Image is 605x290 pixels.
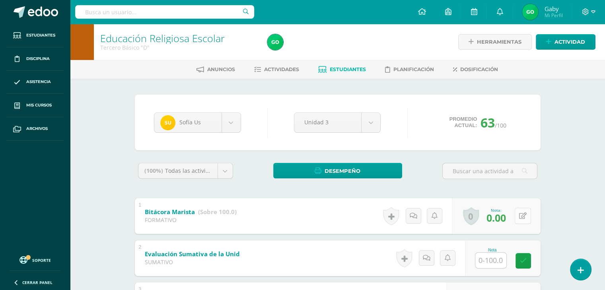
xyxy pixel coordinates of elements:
a: Educación Religiosa Escolar [100,31,225,45]
span: 0.00 [486,211,506,224]
a: Mis cursos [6,94,64,117]
span: Estudiantes [26,32,55,39]
span: Disciplina [26,56,50,62]
a: (100%)Todas las actividades de esta unidad [138,163,233,178]
span: Asistencia [26,79,51,85]
a: Disciplina [6,47,64,71]
a: Sofía Us [154,113,241,132]
span: Planificación [393,66,434,72]
span: Herramientas [477,35,521,49]
a: Planificación [385,63,434,76]
a: Actividad [536,34,595,50]
input: Buscar una actividad aquí... [443,163,537,179]
span: Archivos [26,126,48,132]
div: Tercero Básico 'D' [100,44,258,51]
span: 63 [480,114,494,131]
a: Estudiantes [318,63,366,76]
span: Mis cursos [26,102,52,108]
span: Todas las actividades de esta unidad [165,167,264,174]
a: Estudiantes [6,24,64,47]
span: (100%) [144,167,163,174]
div: FORMATIVO [145,216,237,224]
span: Cerrar panel [22,280,53,285]
b: Evaluación Sumativa de la Unidad [145,250,247,258]
span: Soporte [32,257,51,263]
span: Estudiantes [330,66,366,72]
span: Actividades [264,66,299,72]
span: Gaby [544,5,562,13]
img: 52c6a547d3e5ceb6647bead920684466.png [522,4,538,20]
span: Sofía Us [179,118,201,126]
a: Desempeño [273,163,402,178]
span: /100 [494,122,506,129]
div: Nota [475,248,510,252]
input: 0-100.0 [475,253,506,268]
strong: (Sobre 100.0) [198,208,237,216]
img: 2181c5eee732ab697b937abb75958a67.png [160,115,175,130]
span: Mi Perfil [544,12,562,19]
a: Unidad 3 [294,113,380,132]
span: Actividad [554,35,585,49]
input: Busca un usuario... [75,5,254,19]
a: Anuncios [196,63,235,76]
span: Unidad 3 [304,113,351,131]
a: Herramientas [458,34,532,50]
span: Dosificación [460,66,498,72]
a: Bitácora Marista (Sobre 100.0) [145,206,237,218]
a: Asistencia [6,71,64,94]
a: Soporte [10,254,60,265]
b: Bitácora Marista [145,208,195,216]
a: Archivos [6,117,64,141]
div: Nota: [486,207,506,213]
h1: Educación Religiosa Escolar [100,33,258,44]
span: Promedio actual: [449,116,477,129]
a: 0 [463,207,479,225]
a: Actividades [254,63,299,76]
span: Desempeño [325,164,360,178]
a: Evaluación Sumativa de la Unidad [145,248,289,261]
a: Dosificación [453,63,498,76]
span: Anuncios [207,66,235,72]
div: SUMATIVO [145,258,240,266]
img: 52c6a547d3e5ceb6647bead920684466.png [267,34,283,50]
